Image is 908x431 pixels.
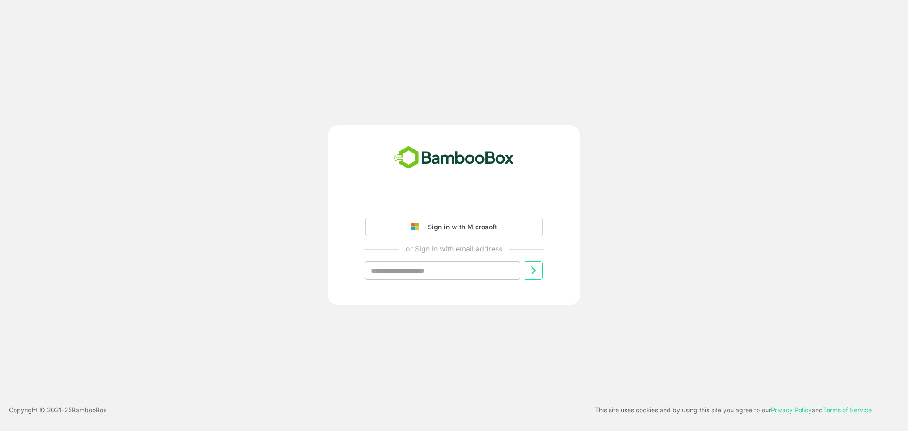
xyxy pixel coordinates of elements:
[411,223,423,231] img: google
[9,405,107,415] p: Copyright © 2021- 25 BambooBox
[406,243,502,254] p: or Sign in with email address
[423,221,497,233] div: Sign in with Microsoft
[361,193,547,212] iframe: Sign in with Google Button
[595,405,872,415] p: This site uses cookies and by using this site you agree to our and
[389,143,519,172] img: bamboobox
[823,406,872,414] a: Terms of Service
[771,406,812,414] a: Privacy Policy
